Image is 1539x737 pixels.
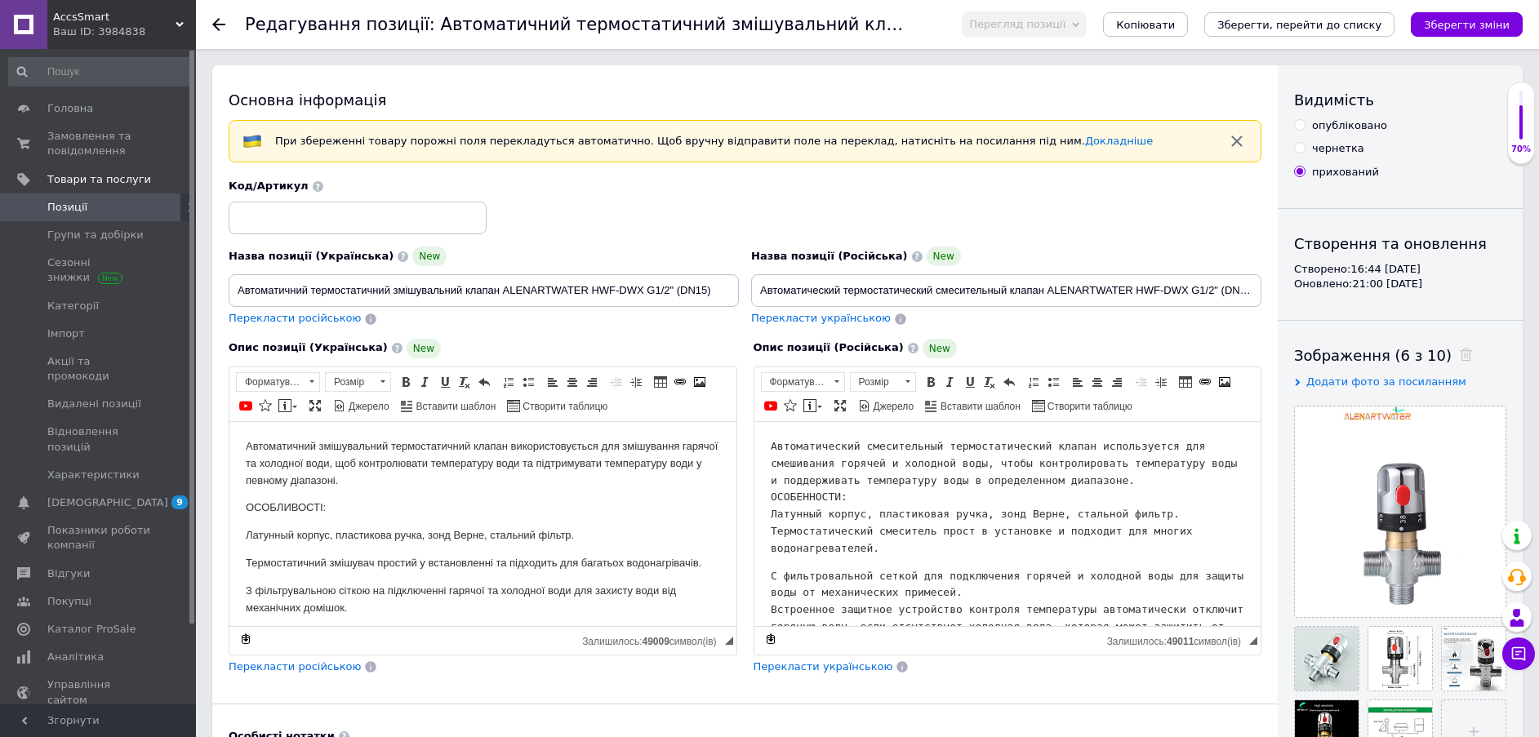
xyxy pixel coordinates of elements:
[47,255,151,285] span: Сезонні знижки
[47,523,151,553] span: Показники роботи компанії
[1044,373,1062,391] a: Вставити/видалити маркований список
[505,397,610,415] a: Створити таблицю
[938,400,1021,414] span: Вставити шаблон
[754,341,904,353] span: Опис позиції (Російська)
[544,373,562,391] a: По лівому краю
[500,373,518,391] a: Вставити/видалити нумерований список
[47,677,151,707] span: Управління сайтом
[236,372,320,392] a: Форматування
[237,373,304,391] span: Форматування
[229,250,394,262] span: Назва позиції (Українська)
[642,636,669,647] span: 49009
[456,373,474,391] a: Видалити форматування
[1508,144,1534,155] div: 70%
[16,16,491,67] p: Автоматичний змішувальний термостатичний клапан використовується для змішування гарячої та холодн...
[762,373,829,391] span: Форматування
[850,372,916,392] a: Розмір
[754,660,893,673] span: Перекласти українською
[1312,118,1387,133] div: опубліковано
[1025,373,1043,391] a: Вставити/видалити нумерований список
[922,373,940,391] a: Жирний (Ctrl+B)
[47,354,151,384] span: Акції та промокоди
[276,397,300,415] a: Вставити повідомлення
[761,372,845,392] a: Форматування
[1216,373,1234,391] a: Зображення
[801,397,825,415] a: Вставити повідомлення
[47,566,90,581] span: Відгуки
[1424,19,1510,31] i: Зберегти зміни
[16,78,491,95] p: ОСОБЛИВОСТІ:
[47,172,151,187] span: Товари та послуги
[1249,637,1257,645] span: Потягніть для зміни розмірів
[47,424,151,454] span: Відновлення позицій
[212,18,225,31] div: Повернутися назад
[229,312,361,324] span: Перекласти російською
[229,341,388,353] span: Опис позиції (Українська)
[754,422,1261,626] iframe: Редактор, 3D22967C-D9C7-4E15-8591-57D58920637F
[237,397,255,415] a: Додати відео з YouTube
[1204,12,1394,37] button: Зберегти, перейти до списку
[941,373,959,391] a: Курсив (Ctrl+I)
[519,373,537,391] a: Вставити/видалити маркований список
[1196,373,1214,391] a: Вставити/Редагувати посилання (Ctrl+L)
[691,373,709,391] a: Зображення
[16,133,491,150] p: Термостатичний змішувач простий у встановленні та підходить для багатьох водонагрівачів.
[346,400,389,414] span: Джерело
[53,24,196,39] div: Ваш ID: 3984838
[47,299,99,313] span: Категорії
[871,400,914,414] span: Джерело
[16,16,491,496] body: Редактор, B129EC38-46BB-4A54-BCDE-81F189A55BF1
[1108,373,1126,391] a: По правому краю
[851,373,900,391] span: Розмір
[1294,277,1506,291] div: Оновлено: 21:00 [DATE]
[1103,12,1188,37] button: Копіювати
[229,90,1261,110] div: Основна інформація
[671,373,689,391] a: Вставити/Редагувати посилання (Ctrl+L)
[475,373,493,391] a: Повернути (Ctrl+Z)
[47,101,93,116] span: Головна
[1085,135,1153,147] a: Докладніше
[397,373,415,391] a: Жирний (Ctrl+B)
[751,250,908,262] span: Назва позиції (Російська)
[53,10,176,24] span: AccsSmart
[242,131,262,151] img: :flag-ua:
[16,161,491,195] p: З фільтрувальною сіткою на підключенні гарячої та холодної води для захисту води від механічних д...
[47,495,168,510] span: [DEMOGRAPHIC_DATA]
[831,397,849,415] a: Максимізувати
[416,373,434,391] a: Курсив (Ctrl+I)
[1217,19,1381,31] i: Зберегти, перейти до списку
[229,274,739,307] input: Наприклад, H&M жіноча сукня зелена 38 розмір вечірня максі з блискітками
[47,468,140,482] span: Характеристики
[47,326,85,341] span: Імпорт
[582,632,724,647] div: Кiлькiсть символiв
[16,105,491,122] p: Латунный корпус, пластикова ручка, зонд Верне, стальний фільтр.
[1107,632,1249,647] div: Кiлькiсть символiв
[1294,233,1506,254] div: Створення та оновлення
[652,373,669,391] a: Таблиця
[16,146,491,231] pre: Перекладений текст: С фильтровальной сеткой для подключения горячей и холодной воды для защиты во...
[326,373,375,391] span: Розмір
[1502,637,1535,670] button: Чат з покупцем
[1132,373,1150,391] a: Зменшити відступ
[1294,90,1506,110] div: Видимість
[1312,141,1364,156] div: чернетка
[245,15,1287,34] h1: Редагування позиції: Автоматичний термостатичний змішувальний клапан ALENARTWATER HWF-DWX G1/2" (...
[583,373,601,391] a: По правому краю
[961,373,979,391] a: Підкреслений (Ctrl+U)
[16,16,491,462] body: Редактор, 3D22967C-D9C7-4E15-8591-57D58920637F
[1030,397,1135,415] a: Створити таблицю
[969,18,1065,30] span: Перегляд позиції
[171,495,188,509] span: 9
[398,397,499,415] a: Вставити шаблон
[412,246,447,266] span: New
[563,373,581,391] a: По центру
[229,660,361,673] span: Перекласти російською
[47,129,151,158] span: Замовлення та повідомлення
[520,400,607,414] span: Створити таблицю
[1507,82,1535,164] div: 70% Якість заповнення
[927,246,961,266] span: New
[856,397,917,415] a: Джерело
[47,397,141,411] span: Видалені позиції
[47,594,91,609] span: Покупці
[725,637,733,645] span: Потягніть для зміни розмірів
